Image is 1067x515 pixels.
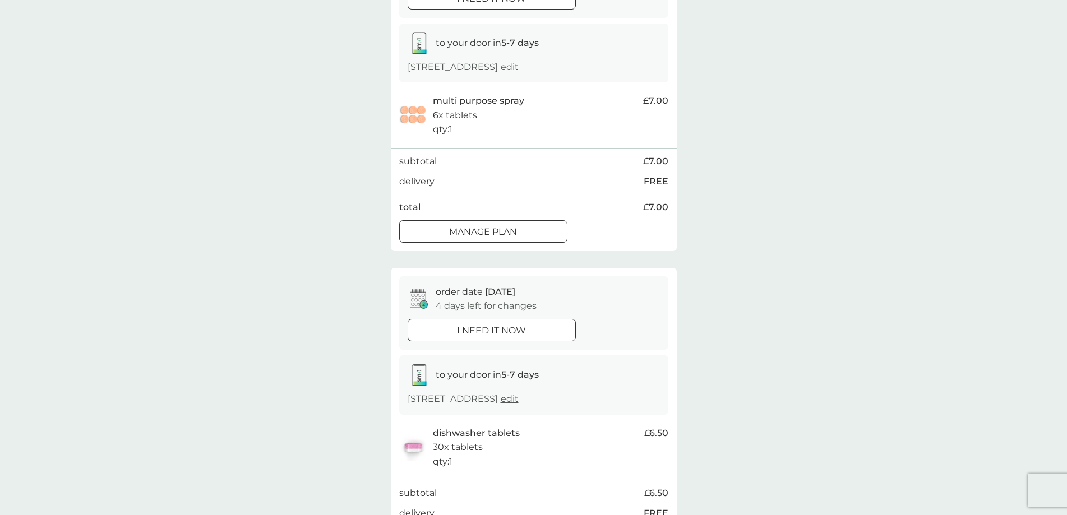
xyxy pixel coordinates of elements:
p: i need it now [457,323,526,338]
span: £7.00 [643,154,668,169]
span: to your door in [436,38,539,48]
p: FREE [644,174,668,189]
a: edit [501,62,519,72]
p: qty : 1 [433,122,452,137]
p: delivery [399,174,435,189]
a: edit [501,393,519,404]
p: 6x tablets [433,108,477,123]
button: Manage plan [399,220,567,243]
p: subtotal [399,486,437,500]
button: i need it now [408,319,576,341]
span: £7.00 [643,200,668,215]
span: £6.50 [644,486,668,500]
span: to your door in [436,369,539,380]
span: £7.00 [643,94,668,108]
p: qty : 1 [433,454,452,469]
p: order date [436,285,515,299]
p: dishwasher tablets [433,426,520,440]
p: Manage plan [449,225,517,239]
p: subtotal [399,154,437,169]
p: 30x tablets [433,440,483,454]
p: [STREET_ADDRESS] [408,60,519,75]
strong: 5-7 days [501,38,539,48]
p: total [399,200,421,215]
p: [STREET_ADDRESS] [408,392,519,406]
span: [DATE] [485,286,515,297]
strong: 5-7 days [501,369,539,380]
span: £6.50 [644,426,668,440]
p: 4 days left for changes [436,299,537,313]
p: multi purpose spray [433,94,524,108]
